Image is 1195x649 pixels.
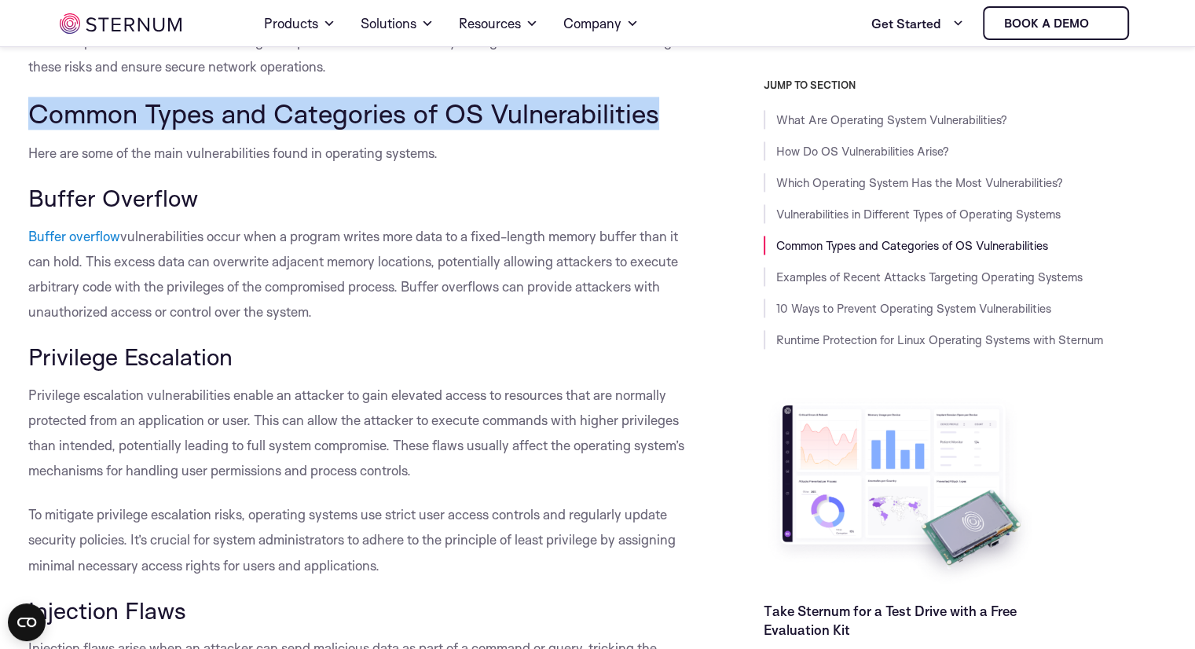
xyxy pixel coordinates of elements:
a: Solutions [361,2,434,46]
a: Products [264,2,335,46]
a: Take Sternum for a Test Drive with a Free Evaluation Kit [764,602,1017,637]
h3: JUMP TO SECTION [764,79,1168,91]
a: Common Types and Categories of OS Vulnerabilities [776,238,1048,253]
span: Privilege escalation vulnerabilities enable an attacker to gain elevated access to resources that... [28,387,684,478]
img: sternum iot [60,13,181,34]
span: Privilege Escalation [28,342,233,371]
span: To mitigate privilege escalation risks, operating systems use strict user access controls and reg... [28,506,676,573]
img: Take Sternum for a Test Drive with a Free Evaluation Kit [764,393,1039,588]
span: vulnerabilities occur when a program writes more data to a fixed-length memory buffer than it can... [28,228,678,320]
span: Common Types and Categories of OS Vulnerabilities [28,97,659,130]
a: Resources [459,2,538,46]
button: Open CMP widget [8,603,46,641]
a: Vulnerabilities in Different Types of Operating Systems [776,207,1061,222]
span: Injection Flaws [28,595,186,624]
a: 10 Ways to Prevent Operating System Vulnerabilities [776,301,1051,316]
a: Runtime Protection for Linux Operating Systems with Sternum [776,332,1103,347]
a: Get Started [871,8,964,39]
span: Here are some of the main vulnerabilities found in operating systems. [28,145,438,161]
a: Which Operating System Has the Most Vulnerabilities? [776,175,1063,190]
a: Examples of Recent Attacks Targeting Operating Systems [776,269,1083,284]
a: Buffer overflow [28,228,120,244]
img: sternum iot [1095,17,1108,30]
span: Buffer Overflow [28,183,198,212]
a: What Are Operating System Vulnerabilities? [776,112,1007,127]
a: Company [563,2,639,46]
a: Book a demo [983,6,1129,40]
a: How Do OS Vulnerabilities Arise? [776,144,949,159]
